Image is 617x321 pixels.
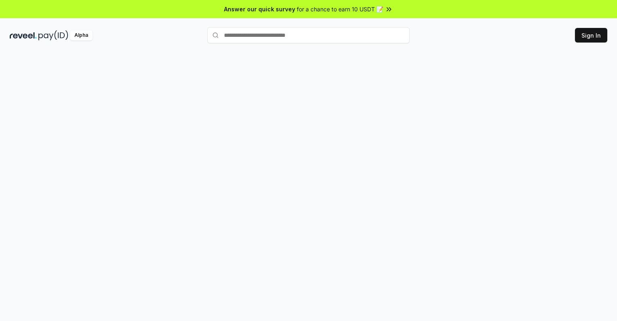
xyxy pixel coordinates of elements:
[38,30,68,40] img: pay_id
[224,5,295,13] span: Answer our quick survey
[70,30,93,40] div: Alpha
[10,30,37,40] img: reveel_dark
[575,28,607,43] button: Sign In
[297,5,383,13] span: for a chance to earn 10 USDT 📝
